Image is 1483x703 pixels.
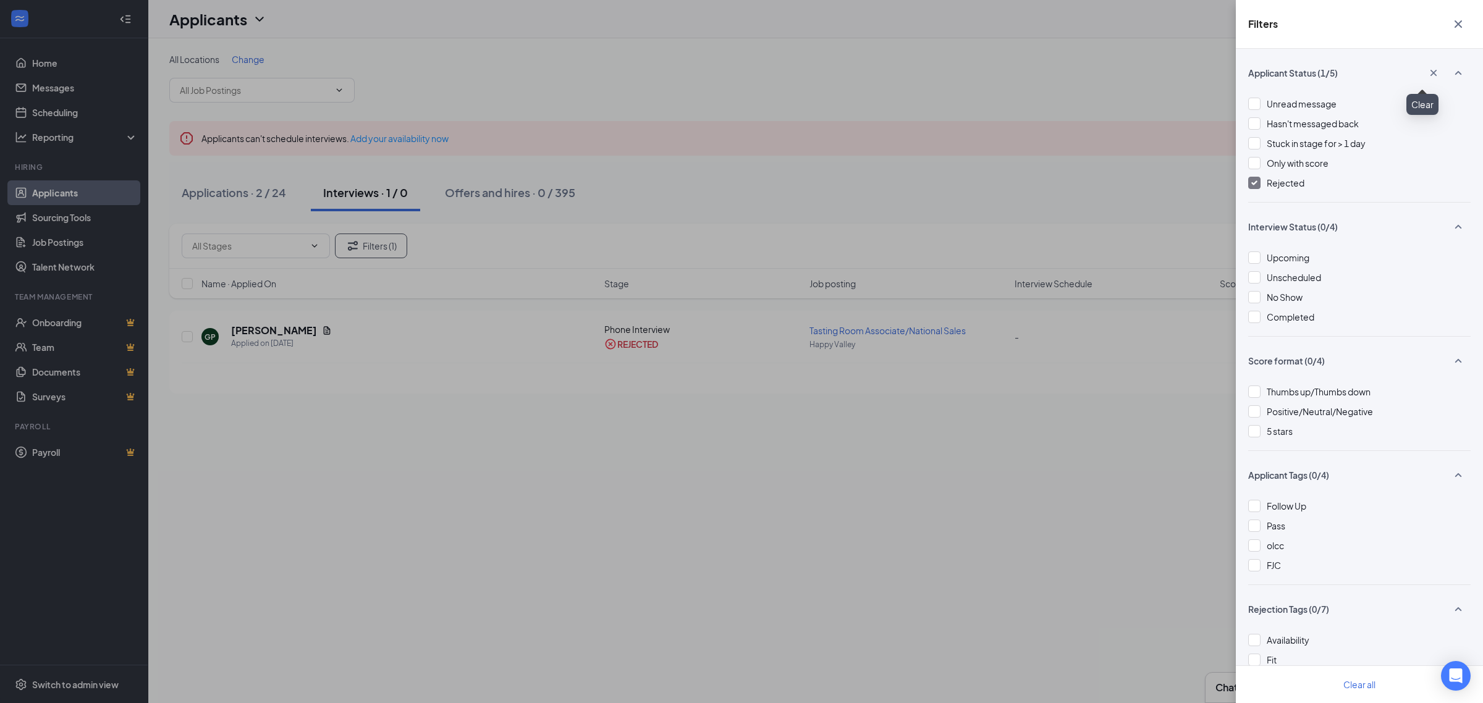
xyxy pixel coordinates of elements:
[1451,468,1466,482] svg: SmallChevronUp
[1267,158,1329,169] span: Only with score
[1329,672,1390,697] button: Clear all
[1267,500,1306,511] span: Follow Up
[1267,520,1285,531] span: Pass
[1267,654,1277,665] span: Fit
[1446,12,1471,36] button: Cross
[1267,118,1359,129] span: Hasn't messaged back
[1248,355,1325,367] span: Score format (0/4)
[1267,634,1309,646] span: Availability
[1267,272,1321,283] span: Unscheduled
[1267,252,1309,263] span: Upcoming
[1451,219,1466,234] svg: SmallChevronUp
[1427,67,1440,79] svg: Cross
[1267,177,1304,188] span: Rejected
[1248,221,1338,233] span: Interview Status (0/4)
[1248,603,1329,615] span: Rejection Tags (0/7)
[1446,215,1471,238] button: SmallChevronUp
[1248,17,1278,31] h5: Filters
[1267,98,1337,109] span: Unread message
[1267,406,1373,417] span: Positive/Neutral/Negative
[1267,386,1371,397] span: Thumbs up/Thumbs down
[1248,469,1329,481] span: Applicant Tags (0/4)
[1446,463,1471,487] button: SmallChevronUp
[1267,138,1366,149] span: Stuck in stage for > 1 day
[1451,602,1466,617] svg: SmallChevronUp
[1267,311,1314,322] span: Completed
[1451,65,1466,80] svg: SmallChevronUp
[1451,17,1466,32] svg: Cross
[1406,94,1439,115] div: Clear
[1446,61,1471,85] button: SmallChevronUp
[1267,560,1281,571] span: FJC
[1421,62,1446,83] button: Cross
[1446,597,1471,621] button: SmallChevronUp
[1446,349,1471,373] button: SmallChevronUp
[1441,661,1471,691] div: Open Intercom Messenger
[1267,540,1284,551] span: olcc
[1451,353,1466,368] svg: SmallChevronUp
[1248,67,1338,79] span: Applicant Status (1/5)
[1251,180,1257,185] img: checkbox
[1267,426,1293,437] span: 5 stars
[1267,292,1303,303] span: No Show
